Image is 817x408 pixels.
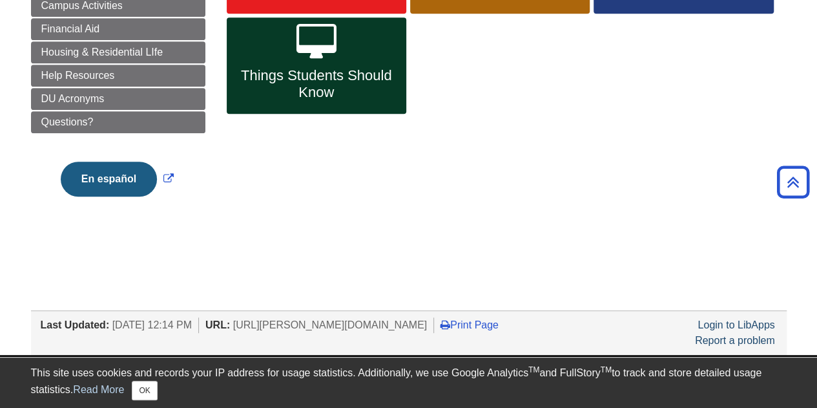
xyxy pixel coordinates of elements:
[601,365,612,374] sup: TM
[698,319,774,330] a: Login to LibApps
[31,111,205,133] a: Questions?
[31,365,787,400] div: This site uses cookies and records your IP address for usage statistics. Additionally, we use Goo...
[41,319,110,330] span: Last Updated:
[57,173,177,184] a: Link opens in new window
[31,18,205,40] a: Financial Aid
[440,319,499,330] a: Print Page
[73,384,124,395] a: Read More
[41,116,94,127] span: Questions?
[31,88,205,110] a: DU Acronyms
[31,65,205,87] a: Help Resources
[41,23,100,34] span: Financial Aid
[695,335,775,346] a: Report a problem
[41,93,105,104] span: DU Acronyms
[41,47,163,58] span: Housing & Residential LIfe
[132,381,157,400] button: Close
[61,162,157,197] button: En español
[772,173,814,191] a: Back to Top
[31,41,205,63] a: Housing & Residential LIfe
[233,319,428,330] span: [URL][PERSON_NAME][DOMAIN_NAME]
[112,319,192,330] span: [DATE] 12:14 PM
[528,365,539,374] sup: TM
[41,70,115,81] span: Help Resources
[205,319,230,330] span: URL:
[227,17,406,114] a: Things Students Should Know
[440,319,450,330] i: Print Page
[236,67,397,101] span: Things Students Should Know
